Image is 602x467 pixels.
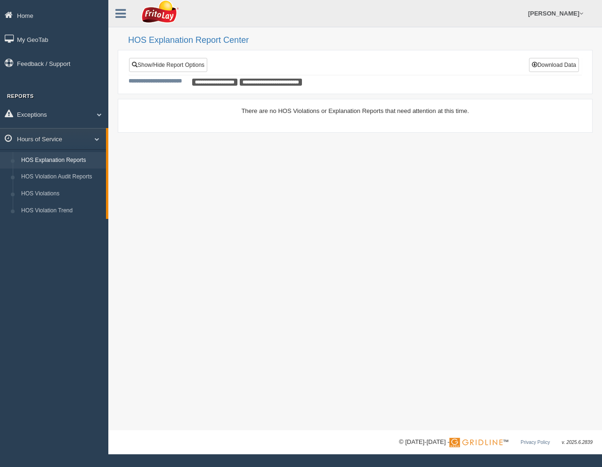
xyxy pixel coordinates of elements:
a: Privacy Policy [521,440,550,445]
a: HOS Violation Trend [17,202,106,219]
img: Gridline [449,438,503,447]
a: Show/Hide Report Options [129,58,207,72]
a: HOS Violations [17,185,106,202]
div: © [DATE]-[DATE] - ™ [399,437,593,447]
a: HOS Violation Audit Reports [17,169,106,185]
h2: HOS Explanation Report Center [128,36,593,45]
a: HOS Explanation Reports [17,152,106,169]
button: Download Data [529,58,579,72]
div: There are no HOS Violations or Explanation Reports that need attention at this time. [129,106,582,115]
span: v. 2025.6.2839 [562,440,593,445]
